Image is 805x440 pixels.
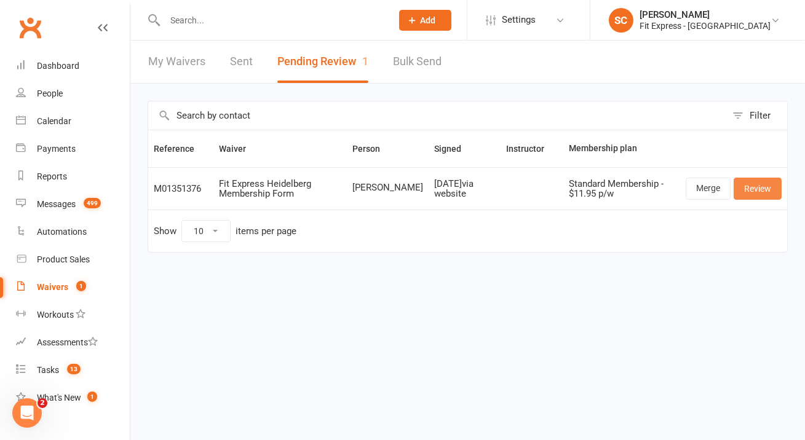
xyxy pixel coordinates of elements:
[434,141,475,156] button: Signed
[569,179,675,199] div: Standard Membership - $11.95 p/w
[67,364,81,374] span: 13
[219,144,260,154] span: Waiver
[16,191,130,218] a: Messages 499
[230,41,253,83] a: Sent
[37,282,68,292] div: Waivers
[37,116,71,126] div: Calendar
[563,130,680,167] th: Membership plan
[506,141,558,156] button: Instructor
[16,329,130,356] a: Assessments
[154,220,296,242] div: Show
[16,80,130,108] a: People
[15,12,46,43] a: Clubworx
[16,273,130,301] a: Waivers 1
[393,41,442,83] a: Bulk Send
[399,10,451,31] button: Add
[16,246,130,273] a: Product Sales
[16,135,130,163] a: Payments
[506,144,558,154] span: Instructor
[84,198,101,208] span: 499
[434,179,495,199] div: [DATE] via website
[362,55,368,68] span: 1
[640,20,771,31] div: Fit Express - [GEOGRAPHIC_DATA]
[16,52,130,80] a: Dashboard
[16,384,130,412] a: What's New1
[37,171,67,181] div: Reports
[37,88,63,98] div: People
[686,178,731,200] a: Merge
[16,163,130,191] a: Reports
[502,6,536,34] span: Settings
[37,144,76,154] div: Payments
[277,41,368,83] button: Pending Review1
[37,254,90,264] div: Product Sales
[37,227,87,237] div: Automations
[16,301,130,329] a: Workouts
[148,101,726,130] input: Search by contact
[87,391,97,402] span: 1
[154,141,208,156] button: Reference
[219,141,260,156] button: Waiver
[726,101,787,130] button: Filter
[734,178,782,200] a: Review
[16,218,130,246] a: Automations
[352,141,394,156] button: Person
[12,398,42,428] iframe: Intercom live chat
[16,356,130,384] a: Tasks 13
[236,226,296,237] div: items per page
[609,8,633,33] div: SC
[640,9,771,20] div: [PERSON_NAME]
[352,183,423,193] span: [PERSON_NAME]
[161,12,383,29] input: Search...
[352,144,394,154] span: Person
[76,281,86,291] span: 1
[37,337,98,347] div: Assessments
[38,398,47,408] span: 2
[37,199,76,209] div: Messages
[154,144,208,154] span: Reference
[37,393,81,403] div: What's New
[434,144,475,154] span: Signed
[37,365,59,375] div: Tasks
[750,108,771,123] div: Filter
[154,184,208,194] div: M01351376
[148,41,205,83] a: My Waivers
[37,310,74,320] div: Workouts
[219,179,341,199] div: Fit Express Heidelberg Membership Form
[421,15,436,25] span: Add
[37,61,79,71] div: Dashboard
[16,108,130,135] a: Calendar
